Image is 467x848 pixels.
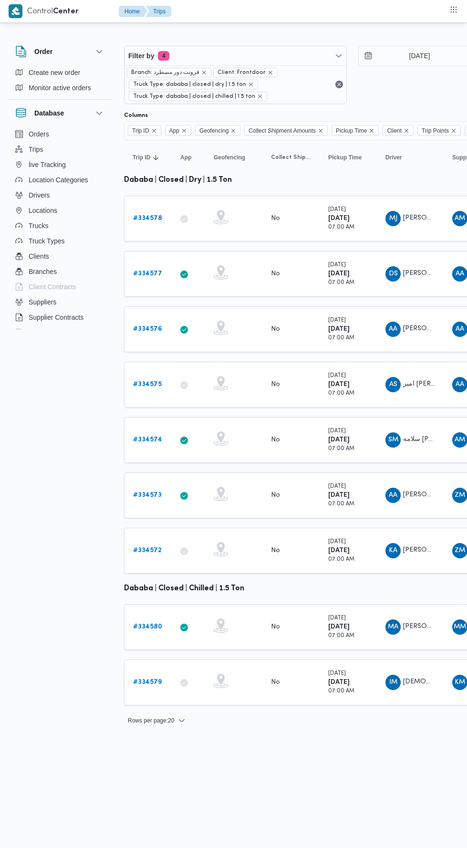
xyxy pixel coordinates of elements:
small: 07:00 AM [328,689,354,694]
button: remove selected entity [201,70,207,75]
span: Client: Frontdoor [218,68,266,77]
b: # 334575 [133,381,162,387]
span: KM [455,675,465,690]
small: [DATE] [328,671,346,676]
a: #334576 [133,324,162,335]
span: ZM [455,543,465,558]
div: No [271,491,280,500]
a: #334573 [133,490,162,501]
span: Truck Type: dababa | closed | chilled | 1.5 ton [133,92,255,101]
div: Khald Ali Muhammad Farj [385,543,401,558]
button: Orders [11,126,109,142]
button: Database [15,107,105,119]
span: Geofencing [199,126,228,136]
span: Pickup Time [332,125,379,136]
small: [DATE] [328,616,346,621]
div: Database [8,126,113,333]
b: [DATE] [328,547,350,554]
span: SM [388,432,398,448]
button: Truck Types [11,233,109,249]
b: # 334573 [133,492,162,498]
span: KA [389,543,397,558]
span: AM [455,211,465,226]
button: Remove Client from selection in this group [404,128,409,134]
button: Clients [11,249,109,264]
span: MJ [389,211,397,226]
div: No [271,546,280,555]
span: Geofencing [214,154,245,161]
button: live Tracking [11,157,109,172]
span: Collect Shipment Amounts [244,125,328,136]
div: Abadallah Aid Abadalsalam Abadalihafz [385,322,401,337]
span: Monitor active orders [29,82,91,94]
div: Order [8,65,113,99]
h3: Order [34,46,52,57]
span: Rows per page : 20 [128,715,174,726]
b: [DATE] [328,381,350,387]
small: 07:00 AM [328,280,354,285]
a: #334572 [133,545,162,556]
button: Remove [333,79,345,90]
span: Drivers [29,189,50,201]
button: Trips [145,6,171,17]
span: MA [388,619,398,635]
button: Order [15,46,105,57]
div: Salamuah Mahmood Yonis Sulaiaman [385,432,401,448]
button: Suppliers [11,294,109,310]
b: [DATE] [328,271,350,277]
div: No [271,325,280,334]
small: [DATE] [328,373,346,378]
h3: Database [34,107,64,119]
span: Collect Shipment Amounts [271,154,311,161]
b: [DATE] [328,326,350,332]
button: App [176,150,200,165]
span: MM [454,619,466,635]
button: Devices [11,325,109,340]
button: Remove Pickup Time from selection in this group [369,128,374,134]
small: 07:00 AM [328,335,354,341]
div: No [271,623,280,631]
button: Geofencing [210,150,258,165]
button: Trip IDSorted in descending order [129,150,167,165]
div: Isalam Muhammad Isamaail Aid Sulaiaman [385,675,401,690]
b: # 334580 [133,624,162,630]
button: Client Contracts [11,279,109,294]
button: Location Categories [11,172,109,188]
span: Pickup Time [336,126,367,136]
button: remove selected entity [248,82,254,87]
span: AS [389,377,397,392]
span: DS [389,266,398,282]
small: 07:00 AM [328,391,354,396]
div: Ameir Slah Muhammad Alsaid [385,377,401,392]
span: Trip ID [128,125,161,136]
span: Client Contracts [29,281,76,293]
span: live Tracking [29,159,66,170]
span: Driver [385,154,402,161]
span: Truck Types [29,235,64,247]
span: Orders [29,128,49,140]
b: [DATE] [328,215,350,221]
span: AA [389,488,397,503]
button: Monitor active orders [11,80,109,95]
svg: Sorted in descending order [152,154,160,161]
div: Abadalrahamun Ammad Ghrib Khalail [385,488,401,503]
a: #334579 [133,677,162,688]
button: remove selected entity [268,70,273,75]
span: Client: Frontdoor [213,68,278,77]
button: Filter by4 active filters [125,46,346,65]
button: Drivers [11,188,109,203]
span: Trip ID [132,126,149,136]
b: dababa | closed | chilled | 1.5 ton [124,585,244,592]
b: [DATE] [328,624,350,630]
button: Branches [11,264,109,279]
small: 07:00 AM [328,502,354,507]
small: [DATE] [328,539,346,544]
span: AA [389,322,397,337]
span: AA [456,266,464,282]
span: Clients [29,251,49,262]
span: Location Categories [29,174,88,186]
span: Truck Type: dababa | closed | chilled | 1.5 ton [129,92,267,101]
span: Pickup Time [328,154,362,161]
b: [DATE] [328,437,350,443]
span: 4 active filters [158,51,169,61]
